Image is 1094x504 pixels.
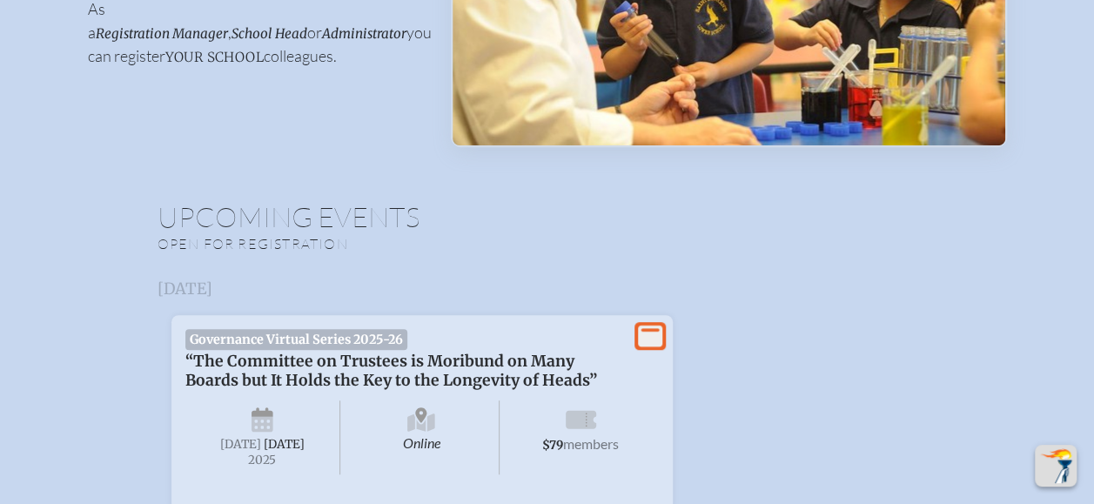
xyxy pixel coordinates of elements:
span: [DATE] [264,437,305,452]
p: Open for registration [158,235,617,252]
button: Scroll Top [1035,445,1077,487]
span: members [563,435,619,452]
span: 2025 [199,454,326,467]
span: Governance Virtual Series 2025-26 [185,329,408,350]
span: School Head [232,25,307,42]
h1: Upcoming Events [158,203,937,231]
span: Online [344,400,500,474]
span: “The Committee on Trustees is Moribund on Many Boards but It Holds the Key to the Longevity of He... [185,352,597,390]
img: To the top [1038,448,1073,483]
span: Registration Manager [96,25,228,42]
h3: [DATE] [158,280,937,298]
span: $79 [542,438,563,453]
span: [DATE] [220,437,261,452]
span: your school [165,49,264,65]
span: Administrator [322,25,406,42]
